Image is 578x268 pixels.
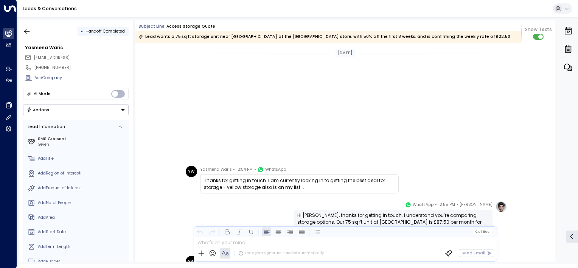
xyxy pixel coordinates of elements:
div: Access Storage Quote [166,23,215,30]
div: Yasmena Waris [25,44,129,51]
span: WhatsApp [413,201,433,209]
span: WhatsApp [265,166,286,173]
span: Subject Line: [138,23,166,29]
div: AddBudget [38,259,126,265]
button: Redo [207,227,216,236]
div: Button group with a nested menu [23,104,129,115]
span: yasmena@myself.con [34,55,70,61]
span: • [233,166,235,173]
div: Lead Information [26,124,65,130]
button: Undo [196,227,205,236]
span: [EMAIL_ADDRESS] [34,55,70,61]
div: YW [186,256,197,267]
div: AddNo. of People [38,200,126,206]
div: AddProduct of Interest [38,185,126,191]
div: AddArea [38,215,126,221]
span: [PERSON_NAME] [460,201,493,209]
span: Show Texts [525,26,552,33]
div: AddCompany [34,75,129,81]
button: Cc|Bcc [473,229,492,234]
div: AddStart Date [38,229,126,235]
div: AddTerm Length [38,244,126,250]
span: 12:54 PM [236,166,253,173]
span: Handoff Completed [85,28,125,34]
button: Actions [23,104,129,115]
span: 12:55 PM [438,201,455,209]
div: YW [186,166,197,177]
div: • [81,26,83,36]
div: Hi [PERSON_NAME], thanks for getting in touch. I understand you’re comparing storage options. Our... [297,212,489,246]
div: AddTitle [38,156,126,162]
span: Cc Bcc [475,230,489,234]
span: Yasmena Waris [200,166,232,173]
span: | [481,230,482,234]
span: • [435,201,437,209]
a: Leads & Conversations [23,5,77,12]
div: Lead wants a 75 sq ft storage unit near [GEOGRAPHIC_DATA] at the [GEOGRAPHIC_DATA] store, with 50... [138,33,510,41]
span: • [254,166,256,173]
span: • [457,201,458,209]
div: [PHONE_NUMBER] [34,65,129,71]
div: AI Mode [34,90,51,98]
div: Given [38,142,126,148]
div: [DATE] [336,49,355,57]
div: Thanks for getting in touch. I am currently looking in to getting the best deal for storage - yel... [204,177,395,191]
label: SMS Consent [38,136,126,142]
div: The agent signature is added automatically [238,251,324,256]
div: AddRegion of Interest [38,170,126,176]
img: profile-logo.png [496,201,507,212]
div: Actions [26,107,50,112]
